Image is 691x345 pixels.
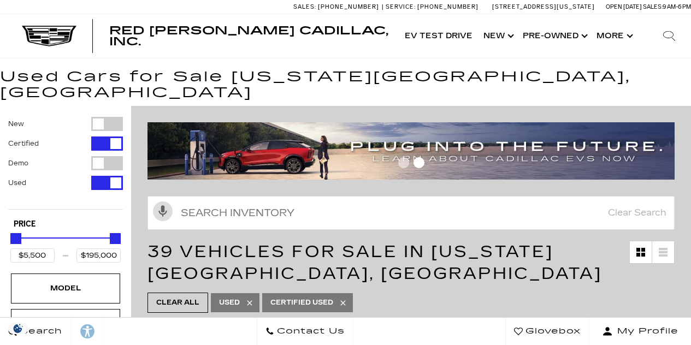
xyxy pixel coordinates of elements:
[399,14,478,58] a: EV Test Drive
[492,3,595,10] a: [STREET_ADDRESS][US_STATE]
[398,157,409,168] span: Go to slide 1
[257,318,353,345] a: Contact Us
[663,3,691,10] span: 9 AM-6 PM
[274,324,345,339] span: Contact Us
[8,118,24,129] label: New
[219,296,240,310] span: Used
[414,157,424,168] span: Go to slide 2
[17,324,62,339] span: Search
[591,14,636,58] button: More
[505,318,589,345] a: Glovebox
[147,122,683,180] img: ev-blog-post-banners4
[109,24,388,48] span: Red [PERSON_NAME] Cadillac, Inc.
[10,229,121,263] div: Price
[5,323,31,334] img: Opt-Out Icon
[478,14,517,58] a: New
[517,14,591,58] a: Pre-Owned
[11,309,120,338] div: YearYear
[10,248,55,263] input: Minimum
[606,3,642,10] span: Open [DATE]
[318,3,379,10] span: [PHONE_NUMBER]
[643,3,663,10] span: Sales:
[14,219,117,229] h5: Price
[293,4,382,10] a: Sales: [PHONE_NUMBER]
[22,26,76,46] img: Cadillac Dark Logo with Cadillac White Text
[8,158,28,169] label: Demo
[386,3,416,10] span: Service:
[8,138,39,149] label: Certified
[523,324,581,339] span: Glovebox
[156,296,199,310] span: Clear All
[110,233,121,244] div: Maximum Price
[153,201,173,221] svg: Click to toggle on voice search
[10,233,21,244] div: Minimum Price
[38,282,93,294] div: Model
[293,3,316,10] span: Sales:
[382,4,481,10] a: Service: [PHONE_NUMBER]
[8,117,123,209] div: Filter by Vehicle Type
[270,296,333,310] span: Certified Used
[76,248,121,263] input: Maximum
[5,323,31,334] section: Click to Open Cookie Consent Modal
[589,318,691,345] button: Open user profile menu
[147,242,602,283] span: 39 Vehicles for Sale in [US_STATE][GEOGRAPHIC_DATA], [GEOGRAPHIC_DATA]
[613,324,678,339] span: My Profile
[11,273,120,303] div: ModelModel
[8,177,26,188] label: Used
[109,25,388,47] a: Red [PERSON_NAME] Cadillac, Inc.
[147,196,675,230] input: Search Inventory
[417,3,479,10] span: [PHONE_NUMBER]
